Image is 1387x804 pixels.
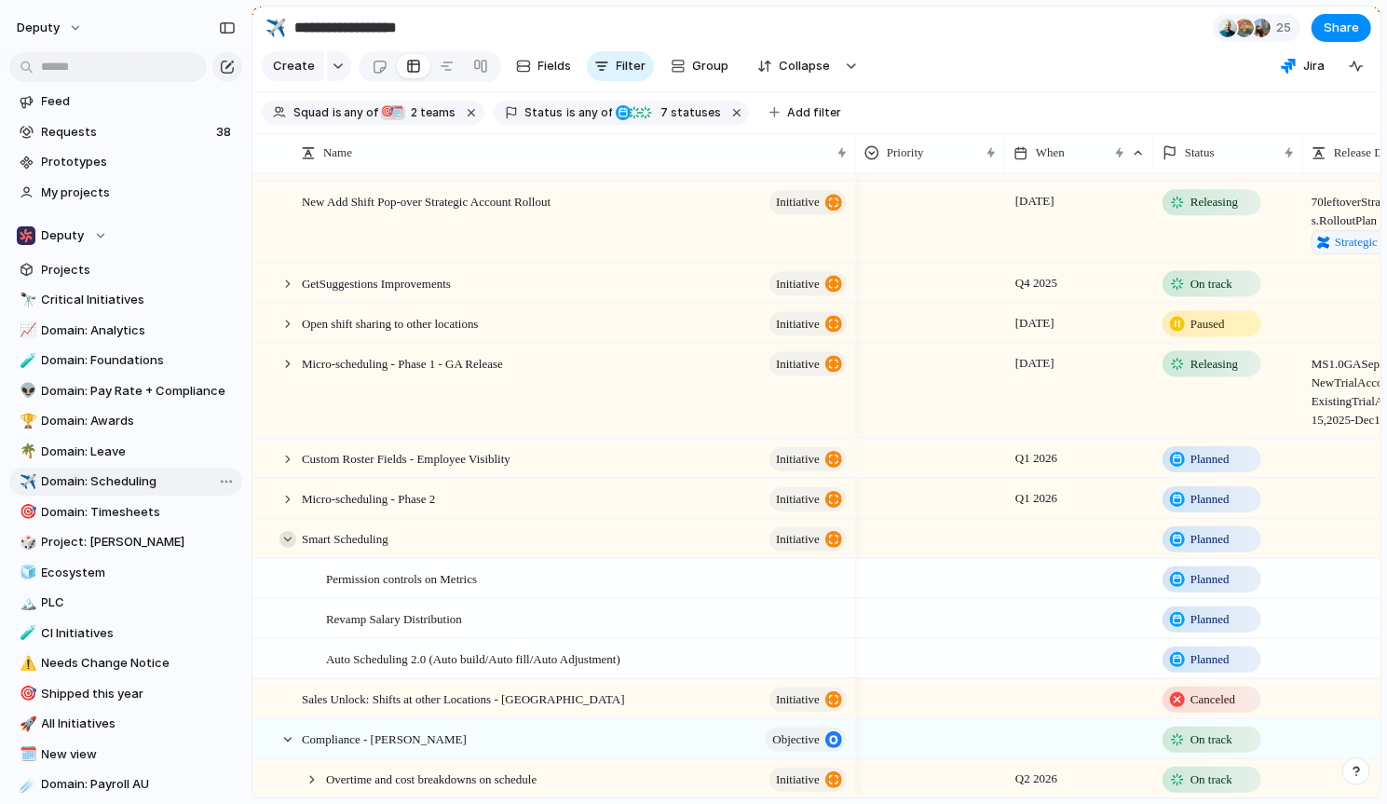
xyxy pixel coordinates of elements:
span: Micro-scheduling - Phase 1 - GA Release [302,351,503,373]
div: 📈 [20,320,33,341]
span: Feed [42,92,236,111]
div: ✈️ [20,471,33,493]
button: ✈️ [17,472,35,491]
button: Deputy [9,222,242,250]
span: any of [577,104,613,121]
span: deputy [17,19,60,37]
div: 🌴 [20,441,33,462]
button: initiative [769,487,847,511]
span: Auto Scheduling 2.0 (Auto build/Auto fill/Auto Adjustment) [326,647,620,669]
span: Create [273,57,315,75]
button: 🔭 [17,291,35,309]
a: 🎲Project: [PERSON_NAME] [9,528,242,556]
span: Planned [1190,450,1230,469]
span: Micro-scheduling - Phase 2 [302,487,435,509]
button: initiative [769,768,847,792]
span: Q1 2026 [1011,487,1062,510]
span: 2 [406,105,421,119]
span: Fields [538,57,572,75]
span: 25 [1276,19,1297,37]
a: 🏆Domain: Awards [9,407,242,435]
span: Planned [1190,570,1230,589]
a: 🏔️PLC [9,589,242,617]
div: 🚀 [20,714,33,735]
a: Feed [9,88,242,116]
span: Requests [42,123,211,142]
button: isany of [329,102,382,123]
span: Sales Unlock: Shifts at other Locations - [GEOGRAPHIC_DATA] [302,688,625,709]
span: Projects [42,261,236,279]
div: 🧪 [20,622,33,644]
span: Domain: Foundations [42,351,236,370]
button: 🏆 [17,412,35,430]
button: 🎯 [17,685,35,703]
button: Filter [587,51,654,81]
button: 🧪 [17,624,35,643]
button: initiative [769,311,847,335]
span: Domain: Payroll AU [42,775,236,794]
div: 🧪 [20,350,33,372]
a: 🗓️New view [9,741,242,769]
button: ☄️ [17,775,35,794]
span: Needs Change Notice [42,654,236,673]
a: 👽Domain: Pay Rate + Compliance [9,377,242,405]
span: All Initiatives [42,715,236,733]
span: Jira [1303,57,1325,75]
button: initiative [769,527,847,552]
div: ☄️ [20,774,33,796]
span: is [333,104,342,121]
span: objective [772,727,820,753]
span: [DATE] [1011,190,1059,212]
span: Revamp Salary Distribution [326,607,462,629]
span: On track [1190,730,1232,749]
a: Requests38 [9,118,242,146]
button: 🚀 [17,715,35,733]
a: 🧊Ecosystem [9,559,242,587]
span: statuses [655,104,721,121]
span: is [567,104,577,121]
button: Collapse [746,51,840,81]
button: 🧪 [17,351,35,370]
span: Paused [1190,314,1225,333]
span: Smart Scheduling [302,527,388,549]
a: 🌴Domain: Leave [9,438,242,466]
button: Jira [1273,52,1332,80]
span: Planned [1190,530,1230,549]
span: New Add Shift Pop-over Strategic Account Rollout [302,190,551,211]
button: 🎲 [17,533,35,552]
div: 🎯 [381,105,396,120]
span: Priority [887,143,924,162]
span: Project: [PERSON_NAME] [42,533,236,552]
a: ✈️Domain: Scheduling [9,468,242,496]
a: ☄️Domain: Payroll AU [9,770,242,798]
button: initiative [769,190,847,214]
span: initiative [776,526,820,552]
div: 🔭Critical Initiatives [9,286,242,314]
button: initiative [769,447,847,471]
button: initiative [769,688,847,712]
span: Canceled [1190,690,1235,709]
div: 🎲 [20,532,33,553]
a: 📈Domain: Analytics [9,317,242,345]
span: Group [693,57,729,75]
span: 38 [216,123,235,142]
div: ⚠️Needs Change Notice [9,649,242,677]
span: CI Initiatives [42,624,236,643]
button: initiative [769,351,847,375]
button: ✈️ [261,13,291,43]
span: initiative [776,310,820,336]
span: On track [1190,770,1232,789]
span: initiative [776,486,820,512]
div: 🎯Domain: Timesheets [9,498,242,526]
span: 7 [655,105,671,119]
span: Permission controls on Metrics [326,567,477,589]
span: Domain: Pay Rate + Compliance [42,382,236,401]
a: Projects [9,256,242,284]
span: Deputy [42,226,85,245]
